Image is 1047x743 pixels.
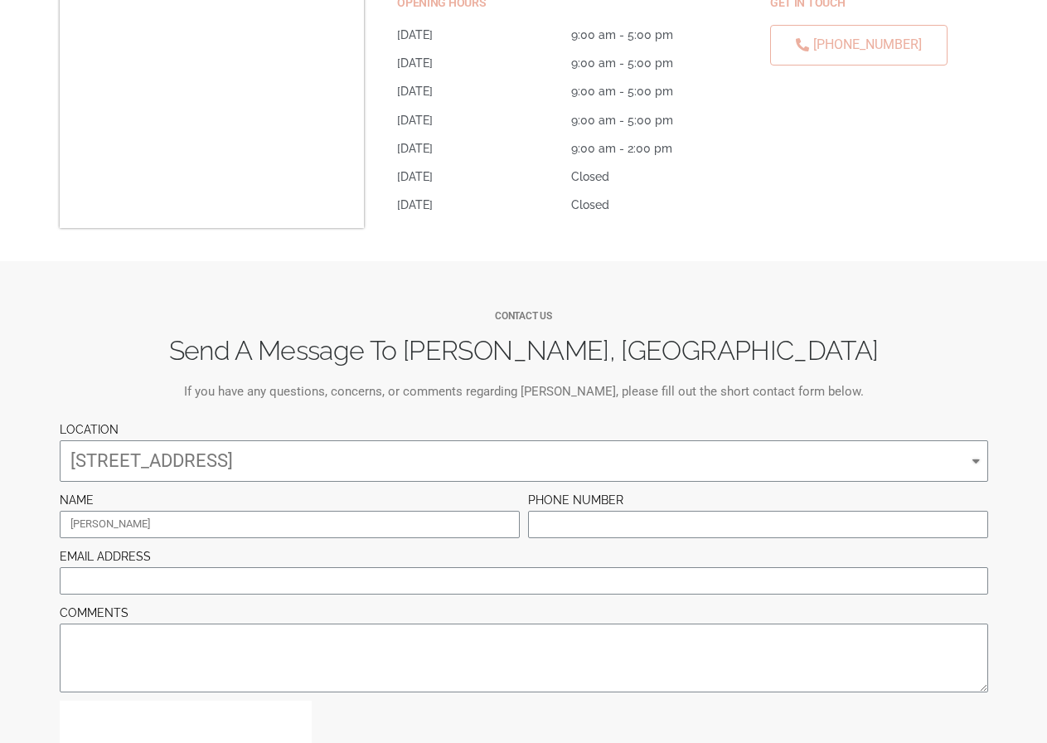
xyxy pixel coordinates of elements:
[60,311,988,321] h6: CONTACT US
[528,511,988,538] input: Only numbers and phone characters (#, -, *, etc) are accepted.
[571,25,673,46] span: 9:00 am - 5:00 pm
[60,546,151,567] label: EMAIL ADDRESS
[397,167,433,187] span: [DATE]
[60,490,94,511] label: NAME
[571,167,609,187] span: Closed
[571,138,672,159] span: 9:00 am - 2:00 pm
[813,38,922,52] span: [PHONE_NUMBER]
[60,420,119,440] label: LOCATION
[397,138,433,159] span: [DATE]
[60,338,988,364] h3: Send A Message To [PERSON_NAME], [GEOGRAPHIC_DATA]
[397,25,433,46] span: [DATE]
[528,490,623,511] label: PHONE NUMBER
[571,195,609,216] span: Closed
[60,381,988,403] div: If you have any questions, concerns, or comments regarding [PERSON_NAME], please fill out the sho...
[397,81,433,102] span: [DATE]
[397,53,433,74] span: [DATE]
[60,603,128,624] label: COMMENTS
[397,195,433,216] span: [DATE]
[571,110,673,131] span: 9:00 am - 5:00 pm
[770,25,948,66] a: [PHONE_NUMBER]
[397,110,433,131] span: [DATE]
[571,81,673,102] span: 9:00 am - 5:00 pm
[571,53,673,74] span: 9:00 am - 5:00 pm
